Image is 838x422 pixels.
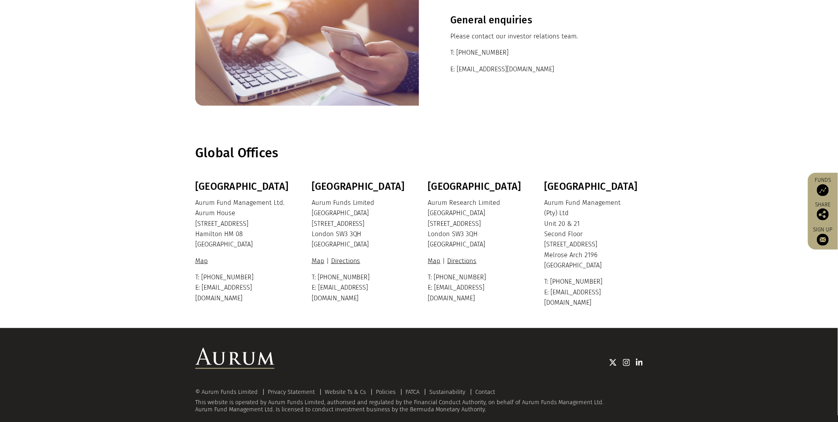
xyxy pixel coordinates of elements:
[195,389,643,413] div: This website is operated by Aurum Funds Limited, authorised and regulated by the Financial Conduc...
[428,256,525,266] p: |
[376,388,396,395] a: Policies
[195,257,210,265] a: Map
[450,64,611,74] p: E: [EMAIL_ADDRESS][DOMAIN_NAME]
[195,145,641,161] h1: Global Offices
[195,181,292,193] h3: [GEOGRAPHIC_DATA]
[325,388,366,395] a: Website Ts & Cs
[475,388,495,395] a: Contact
[428,272,525,304] p: T: [PHONE_NUMBER] E: [EMAIL_ADDRESS][DOMAIN_NAME]
[312,198,408,250] p: Aurum Funds Limited [GEOGRAPHIC_DATA] [STREET_ADDRESS] London SW3 3QH [GEOGRAPHIC_DATA]
[544,198,641,271] p: Aurum Fund Management (Pty) Ltd Unit 20 & 21 Second Floor [STREET_ADDRESS] Melrose Arch 2196 [GEO...
[429,388,465,395] a: Sustainability
[428,198,525,250] p: Aurum Research Limited [GEOGRAPHIC_DATA] [STREET_ADDRESS] London SW3 3QH [GEOGRAPHIC_DATA]
[544,277,641,308] p: T: [PHONE_NUMBER] E: [EMAIL_ADDRESS][DOMAIN_NAME]
[450,31,611,42] p: Please contact our investor relations team.
[312,256,408,266] p: |
[195,348,274,369] img: Aurum Logo
[817,184,829,196] img: Access Funds
[312,181,408,193] h3: [GEOGRAPHIC_DATA]
[812,177,834,196] a: Funds
[450,48,611,58] p: T: [PHONE_NUMBER]
[544,181,641,193] h3: [GEOGRAPHIC_DATA]
[428,257,443,265] a: Map
[312,257,326,265] a: Map
[195,272,292,304] p: T: [PHONE_NUMBER] E: [EMAIL_ADDRESS][DOMAIN_NAME]
[195,389,262,395] div: © Aurum Funds Limited
[636,359,643,367] img: Linkedin icon
[623,359,630,367] img: Instagram icon
[817,208,829,220] img: Share this post
[812,226,834,246] a: Sign up
[406,388,419,395] a: FATCA
[428,181,525,193] h3: [GEOGRAPHIC_DATA]
[817,234,829,246] img: Sign up to our newsletter
[195,198,292,250] p: Aurum Fund Management Ltd. Aurum House [STREET_ADDRESS] Hamilton HM 08 [GEOGRAPHIC_DATA]
[812,202,834,220] div: Share
[450,14,611,26] h3: General enquiries
[268,388,315,395] a: Privacy Statement
[446,257,479,265] a: Directions
[329,257,362,265] a: Directions
[609,359,617,367] img: Twitter icon
[312,272,408,304] p: T: [PHONE_NUMBER] E: [EMAIL_ADDRESS][DOMAIN_NAME]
